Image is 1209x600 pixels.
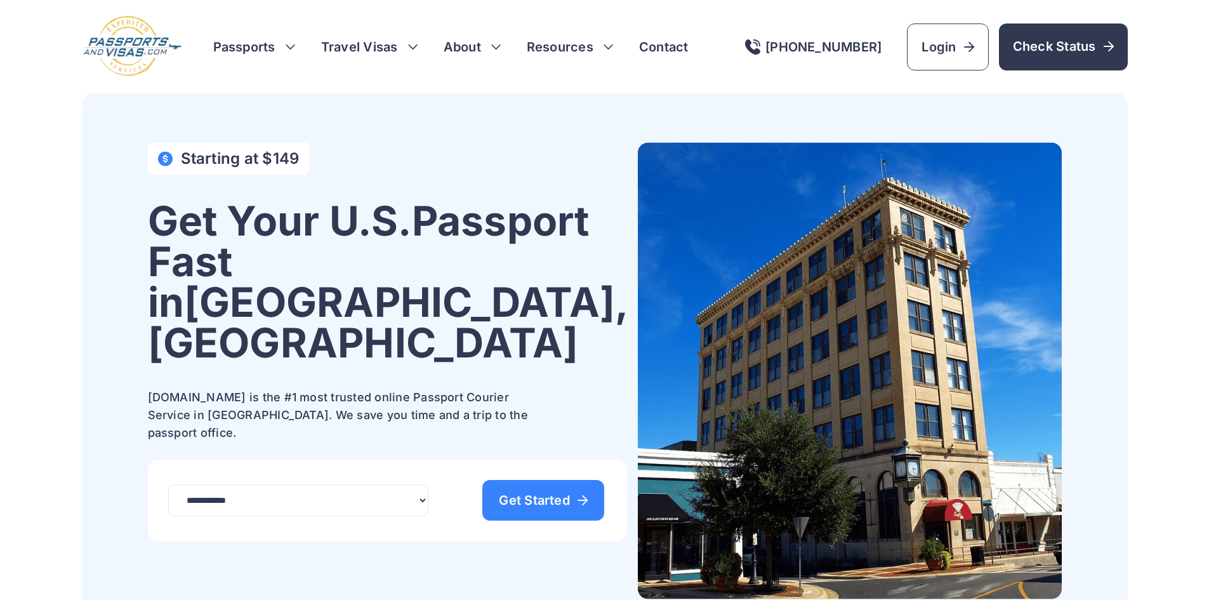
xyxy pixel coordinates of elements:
img: Get Your U.S. Passport Fast in San Antonio [638,142,1062,599]
a: About [444,38,481,56]
h4: Starting at $149 [181,150,300,168]
span: Check Status [1013,37,1114,55]
h3: Passports [213,38,296,56]
a: Check Status [999,23,1128,70]
span: Get Started [499,494,588,507]
p: [DOMAIN_NAME] is the #1 most trusted online Passport Courier Service in [GEOGRAPHIC_DATA]. We sav... [148,389,541,442]
img: Logo [82,15,183,78]
a: Get Started [482,480,604,521]
a: Login [907,23,988,70]
h3: Travel Visas [321,38,418,56]
h3: Resources [527,38,614,56]
a: [PHONE_NUMBER] [745,39,882,55]
a: Contact [639,38,689,56]
h1: Get Your U.S. Passport Fast in [GEOGRAPHIC_DATA], [GEOGRAPHIC_DATA] [148,201,628,363]
span: Login [922,38,974,56]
